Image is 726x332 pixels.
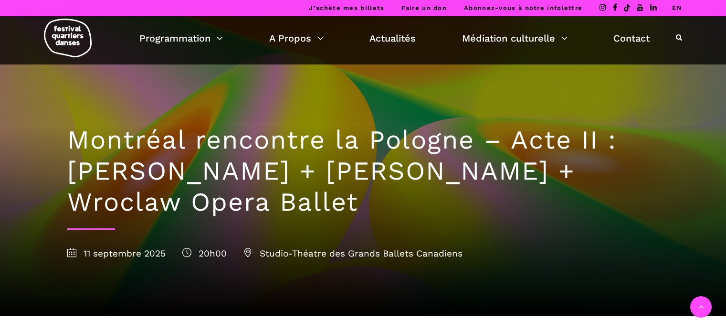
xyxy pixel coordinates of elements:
[182,248,227,259] span: 20h00
[67,125,659,217] h1: Montréal rencontre la Pologne – Acte II : [PERSON_NAME] + [PERSON_NAME] + Wroclaw Opera Ballet
[67,248,166,259] span: 11 septembre 2025
[401,4,447,11] a: Faire un don
[672,4,682,11] a: EN
[309,4,384,11] a: J’achète mes billets
[269,30,324,46] a: A Propos
[369,30,416,46] a: Actualités
[243,248,463,259] span: Studio-Théatre des Grands Ballets Canadiens
[462,30,568,46] a: Médiation culturelle
[464,4,582,11] a: Abonnez-vous à notre infolettre
[44,19,92,57] img: logo-fqd-med
[139,30,223,46] a: Programmation
[613,30,650,46] a: Contact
